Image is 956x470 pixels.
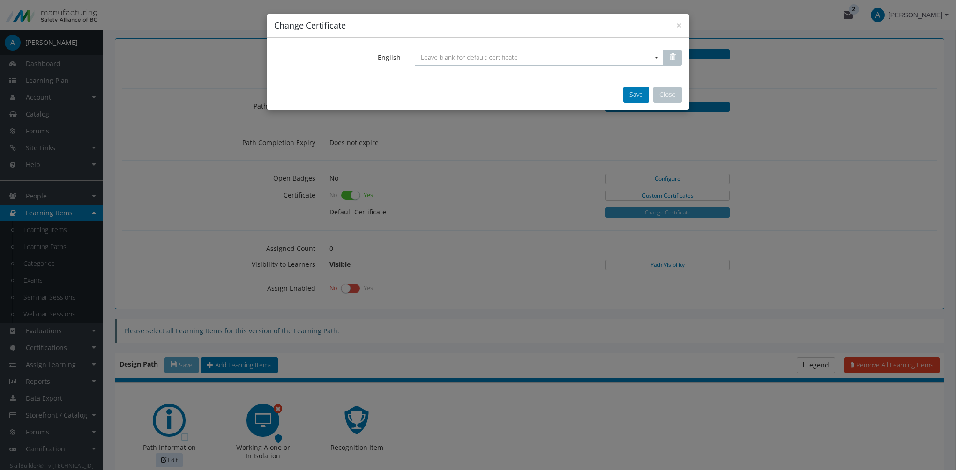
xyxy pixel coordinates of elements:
button: × [676,21,682,30]
label: English [267,50,408,62]
button: Save [623,87,649,103]
h4: Change Certificate [274,20,682,32]
span: Select box activate [415,50,664,66]
button: Close [653,87,682,103]
span: Leave blank for default certificate [421,53,518,62]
